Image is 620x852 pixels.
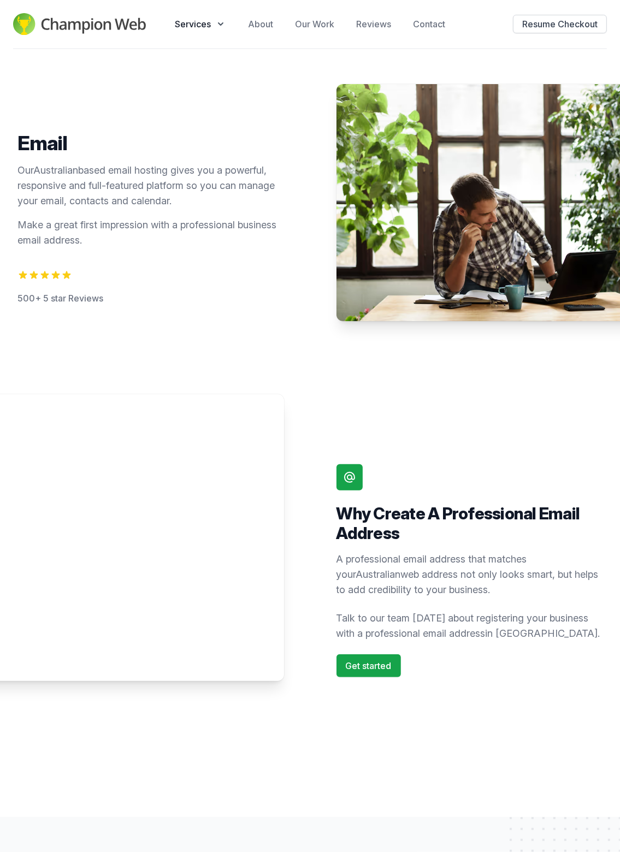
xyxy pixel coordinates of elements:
[175,17,226,31] button: Services
[17,217,284,248] p: Make a great first impression with a professional business email address.
[513,15,607,33] button: Resume Checkout
[336,552,603,597] p: A professional email address that matches your Australian web address not only looks smart, but h...
[175,17,211,31] span: Services
[336,504,603,543] h2: Why Create A Professional Email Address
[356,17,391,31] a: Reviews
[295,17,334,31] a: Our Work
[13,13,146,35] img: Champion Web
[17,293,103,304] span: 500+ 5 star Reviews
[336,654,401,677] a: Get started
[17,163,284,209] p: Our Australian based email hosting gives you a powerful, responsive and full-featured platform so...
[336,611,603,641] p: Talk to our team [DATE] about registering your business with a professional email address in [GEO...
[17,132,284,154] h2: Email
[413,17,445,31] a: Contact
[248,17,273,31] a: About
